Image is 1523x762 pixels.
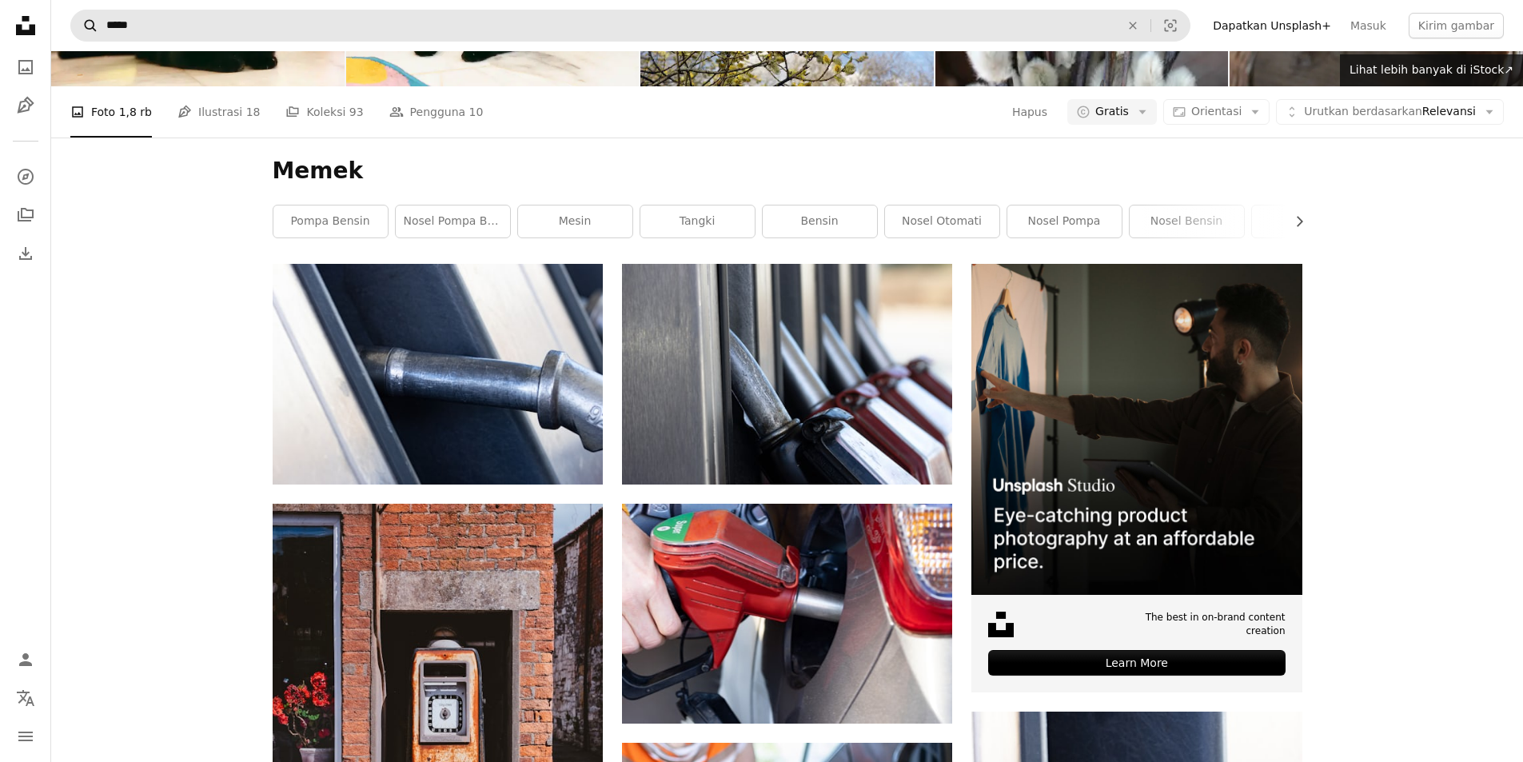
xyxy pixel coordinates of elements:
[622,504,952,724] img: seseorang memompa bensin ke dalam mobil di pompa bensin
[10,237,42,269] a: Riwayat Pengunduhan
[1409,13,1504,38] button: Kirim gambar
[285,86,363,138] a: Koleksi 93
[469,103,484,121] span: 10
[273,367,603,381] a: Close-up nosel pompa bensin
[1285,205,1302,237] button: gulir daftar ke kanan
[988,650,1285,676] div: Learn More
[10,90,42,122] a: Ilustrasi
[971,264,1302,594] img: file-1715714098234-25b8b4e9d8faimage
[763,205,877,237] a: bensin
[396,205,510,237] a: nosel pompa bensin
[1191,105,1242,118] span: Orientasi
[1103,611,1285,638] span: The best in on-brand content creation
[1163,99,1270,125] button: Orientasi
[1067,99,1157,125] button: Gratis
[273,264,603,484] img: Close-up nosel pompa bensin
[518,205,632,237] a: mesin
[1203,13,1341,38] a: Dapatkan Unsplash+
[10,644,42,676] a: Masuk/Daftar
[640,205,755,237] a: tangki
[10,720,42,752] button: Menu
[70,10,1190,42] form: Temuka visual di seluruh situs
[1011,99,1048,125] button: Hapus
[10,51,42,83] a: Foto
[71,10,98,41] button: Pencarian di Unsplash
[389,86,484,138] a: Pengguna 10
[273,205,388,237] a: pompa bensin
[988,612,1014,637] img: file-1631678316303-ed18b8b5cb9cimage
[1007,205,1122,237] a: nosel pompa
[1304,104,1476,120] span: Relevansi
[1350,63,1513,76] span: Lihat lebih banyak di iStock ↗
[10,199,42,231] a: Koleksi
[885,205,999,237] a: nosel otomati
[273,696,603,711] a: Pompa bensin tua yang berkarat di bangunan bata
[273,157,1302,186] h1: Memek
[349,103,364,121] span: 93
[10,682,42,714] button: Bahasa
[1115,10,1150,41] button: Hapus
[1151,10,1190,41] button: Pencarian visual
[10,10,42,45] a: Beranda — Unsplash
[246,103,261,121] span: 18
[1340,54,1523,86] a: Lihat lebih banyak di iStock↗
[1341,13,1396,38] a: Masuk
[177,86,260,138] a: Ilustrasi 18
[622,606,952,620] a: seseorang memompa bensin ke dalam mobil di pompa bensin
[1130,205,1244,237] a: nosel bensin
[1276,99,1504,125] button: Urutkan berdasarkanRelevansi
[1252,205,1366,237] a: pompa
[1304,105,1422,118] span: Urutkan berdasarkan
[622,264,952,484] img: deretan pisau yang tergantung di sisi bangunan
[971,264,1302,692] a: The best in on-brand content creationLearn More
[1095,104,1129,120] span: Gratis
[10,161,42,193] a: Jelajahi
[622,367,952,381] a: deretan pisau yang tergantung di sisi bangunan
